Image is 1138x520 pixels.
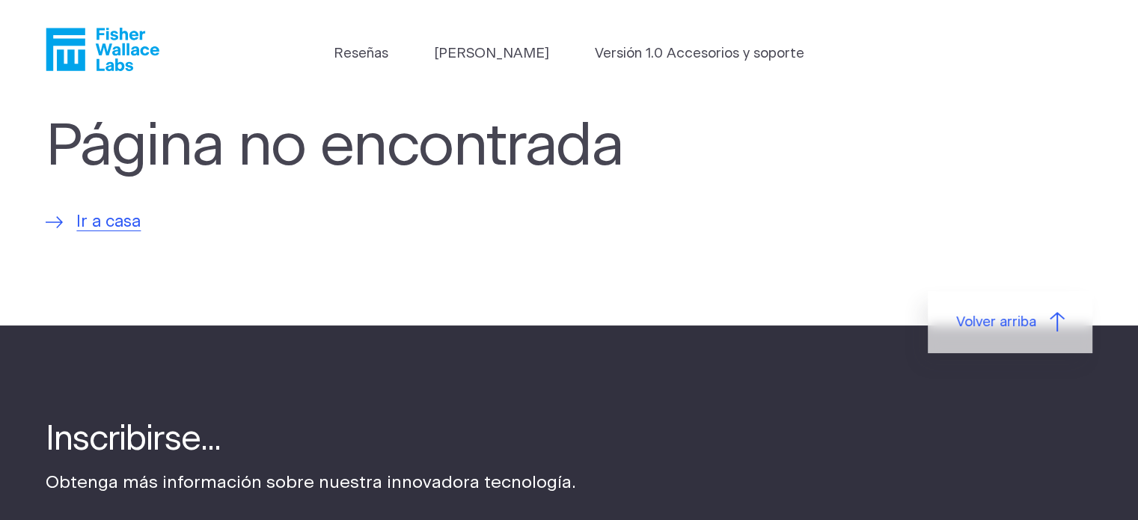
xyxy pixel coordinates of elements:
font: Ir a casa [76,214,141,230]
a: Volver arriba [928,291,1092,354]
a: Reseñas [334,43,388,64]
a: Versión 1.0 Accesorios y soporte [595,43,804,64]
font: Reseñas [334,46,388,61]
font: Versión 1.0 Accesorios y soporte [595,46,804,61]
font: Volver arriba [956,315,1036,329]
font: Obtenga más información sobre nuestra innovadora tecnología. [46,474,576,492]
a: [PERSON_NAME] [434,43,549,64]
font: [PERSON_NAME] [434,46,549,61]
font: Página no encontrada [46,117,622,177]
a: Ir a casa [46,210,141,235]
a: Fisher Wallace [46,28,159,71]
font: Inscribirse... [46,422,221,456]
